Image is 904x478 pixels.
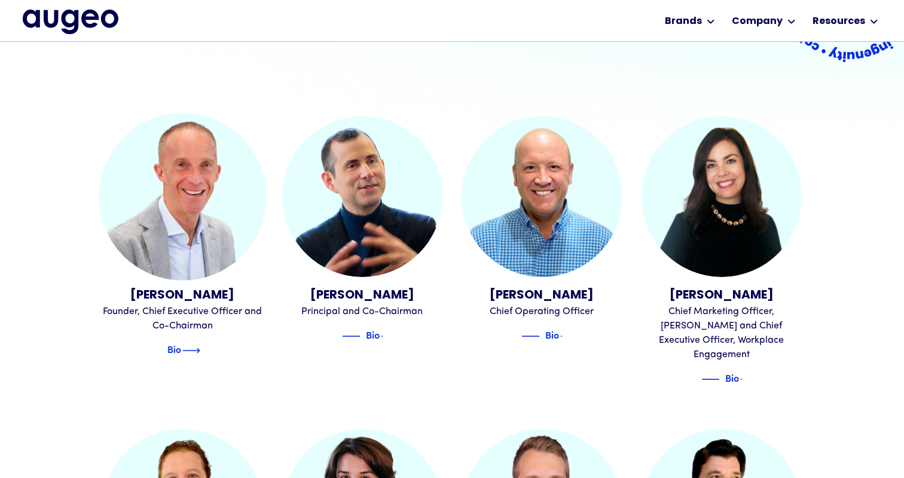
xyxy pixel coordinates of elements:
img: Augeo's full logo in midnight blue. [23,10,118,34]
a: home [23,10,118,34]
div: Company [732,14,783,29]
a: Erik Sorensen[PERSON_NAME]Chief Operating OfficerBlue decorative lineBioBlue text arrow [462,116,622,343]
div: Chief Marketing Officer, [PERSON_NAME] and Chief Executive Officer, Workplace Engagement [642,305,802,362]
img: Blue decorative line [521,329,539,343]
img: Erik Sorensen [462,116,622,277]
div: Principal and Co-Chairman [282,305,443,319]
div: Brands [665,14,702,29]
div: Chief Operating Officer [462,305,622,319]
img: Blue decorative line [701,372,719,386]
div: Bio [545,327,559,342]
div: Resources [813,14,865,29]
div: Bio [725,370,739,385]
img: Blue text arrow [381,329,399,343]
img: Juan Sabater [282,116,443,277]
a: Juliann Gilbert[PERSON_NAME]Chief Marketing Officer, [PERSON_NAME] and Chief Executive Officer, W... [642,116,802,386]
div: Bio [366,327,380,342]
img: David Kristal [99,112,266,280]
img: Blue text arrow [182,343,200,358]
a: David Kristal[PERSON_NAME]Founder, Chief Executive Officer and Co-ChairmanBlue decorative lineBio... [102,116,263,357]
img: Blue text arrow [560,329,578,343]
div: [PERSON_NAME] [102,287,263,305]
div: [PERSON_NAME] [642,287,802,305]
img: Blue text arrow [740,372,758,386]
div: [PERSON_NAME] [462,287,622,305]
div: Bio [167,342,181,356]
div: Founder, Chief Executive Officer and Co-Chairman [102,305,263,333]
a: Juan Sabater[PERSON_NAME]Principal and Co-ChairmanBlue decorative lineBioBlue text arrow [282,116,443,343]
div: [PERSON_NAME] [282,287,443,305]
img: Juliann Gilbert [642,116,802,277]
img: Blue decorative line [342,329,360,343]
